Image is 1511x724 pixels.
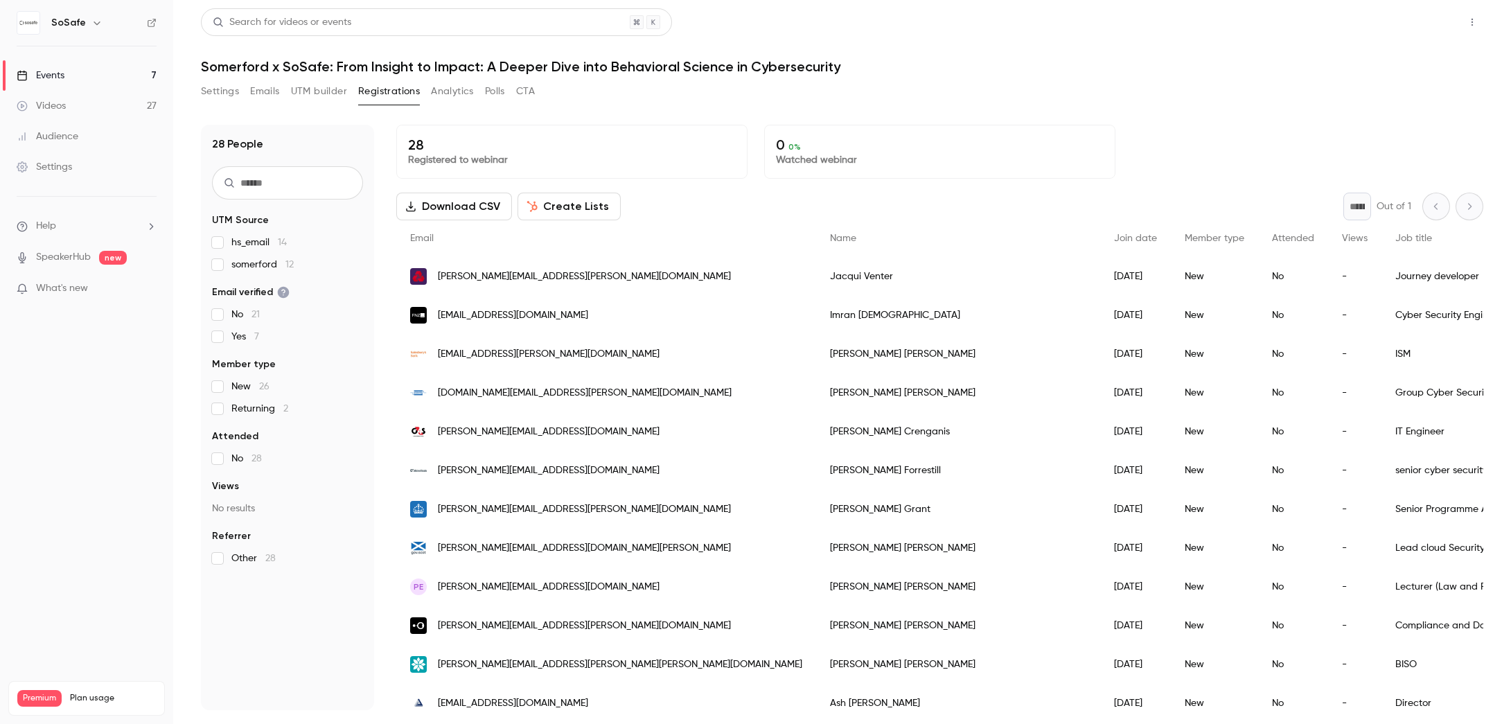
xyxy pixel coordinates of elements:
div: - [1328,412,1381,451]
span: Help [36,219,56,233]
span: [EMAIL_ADDRESS][PERSON_NAME][DOMAIN_NAME] [438,347,660,362]
div: - [1328,645,1381,684]
div: [PERSON_NAME] [PERSON_NAME] [816,373,1100,412]
button: Emails [250,80,279,103]
div: - [1328,684,1381,723]
div: Imran [DEMOGRAPHIC_DATA] [816,296,1100,335]
div: No [1258,567,1328,606]
img: sainsburysbank.co.uk [410,346,427,362]
div: No [1258,684,1328,723]
li: help-dropdown-opener [17,219,157,233]
span: 2 [283,404,288,414]
span: Attended [1272,233,1314,243]
span: Referrer [212,529,251,543]
span: Email [410,233,434,243]
button: Download CSV [396,193,512,220]
div: - [1328,567,1381,606]
div: [PERSON_NAME] [PERSON_NAME] [816,645,1100,684]
span: [PERSON_NAME][EMAIL_ADDRESS][PERSON_NAME][DOMAIN_NAME] [438,502,731,517]
div: No [1258,335,1328,373]
div: New [1171,412,1258,451]
div: - [1328,490,1381,529]
div: Search for videos or events [213,15,351,30]
button: Analytics [431,80,474,103]
span: [PERSON_NAME][EMAIL_ADDRESS][PERSON_NAME][PERSON_NAME][DOMAIN_NAME] [438,657,802,672]
span: Email verified [212,285,290,299]
div: - [1328,451,1381,490]
span: Yes [231,330,259,344]
p: 28 [408,136,736,153]
div: [DATE] [1100,529,1171,567]
div: New [1171,257,1258,296]
div: [DATE] [1100,567,1171,606]
div: New [1171,684,1258,723]
img: peabody.org.uk [410,656,427,673]
span: UTM Source [212,213,269,227]
div: [PERSON_NAME] [PERSON_NAME] [816,606,1100,645]
img: gov.scot [410,540,427,556]
a: SpeakerHub [36,250,91,265]
span: New [231,380,269,394]
span: Premium [17,690,62,707]
span: Plan usage [70,693,156,704]
span: 12 [285,260,294,270]
span: [PERSON_NAME][EMAIL_ADDRESS][DOMAIN_NAME] [438,580,660,594]
span: new [99,251,127,265]
div: New [1171,451,1258,490]
img: atkinsrealis.com [410,469,427,471]
span: [DOMAIN_NAME][EMAIL_ADDRESS][PERSON_NAME][DOMAIN_NAME] [438,386,732,400]
span: Join date [1114,233,1157,243]
img: natwest.com [410,268,427,285]
div: [DATE] [1100,451,1171,490]
div: No [1258,606,1328,645]
div: New [1171,567,1258,606]
div: Events [17,69,64,82]
div: - [1328,335,1381,373]
span: 26 [259,382,269,391]
span: Other [231,551,276,565]
button: CTA [516,80,535,103]
span: 28 [265,554,276,563]
div: [DATE] [1100,373,1171,412]
div: No [1258,490,1328,529]
div: Settings [17,160,72,174]
div: No [1258,373,1328,412]
span: Views [1342,233,1368,243]
span: PE [414,581,423,593]
div: New [1171,296,1258,335]
div: [DATE] [1100,257,1171,296]
div: New [1171,373,1258,412]
span: Attended [212,430,258,443]
img: dsit.gov.uk [410,501,427,518]
div: Audience [17,130,78,143]
span: hs_email [231,236,287,249]
button: Polls [485,80,505,103]
div: [DATE] [1100,296,1171,335]
button: Share [1395,8,1450,36]
span: 21 [251,310,260,319]
span: [PERSON_NAME][EMAIL_ADDRESS][DOMAIN_NAME][PERSON_NAME] [438,541,731,556]
img: uk.g4s.com [410,423,427,440]
span: Job title [1395,233,1432,243]
span: [EMAIL_ADDRESS][DOMAIN_NAME] [438,696,588,711]
div: New [1171,529,1258,567]
span: 28 [251,454,262,463]
button: Create Lists [518,193,621,220]
div: - [1328,373,1381,412]
img: pickeringtest.com [410,385,427,401]
button: Settings [201,80,239,103]
div: Ash [PERSON_NAME] [816,684,1100,723]
div: - [1328,296,1381,335]
span: somerford [231,258,294,272]
div: [DATE] [1100,412,1171,451]
p: Watched webinar [776,153,1104,167]
span: Member type [1185,233,1244,243]
div: - [1328,606,1381,645]
span: 14 [278,238,287,247]
div: New [1171,490,1258,529]
p: Out of 1 [1377,200,1411,213]
span: [PERSON_NAME][EMAIL_ADDRESS][DOMAIN_NAME] [438,425,660,439]
div: [PERSON_NAME] [PERSON_NAME] [816,529,1100,567]
div: New [1171,645,1258,684]
div: - [1328,257,1381,296]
